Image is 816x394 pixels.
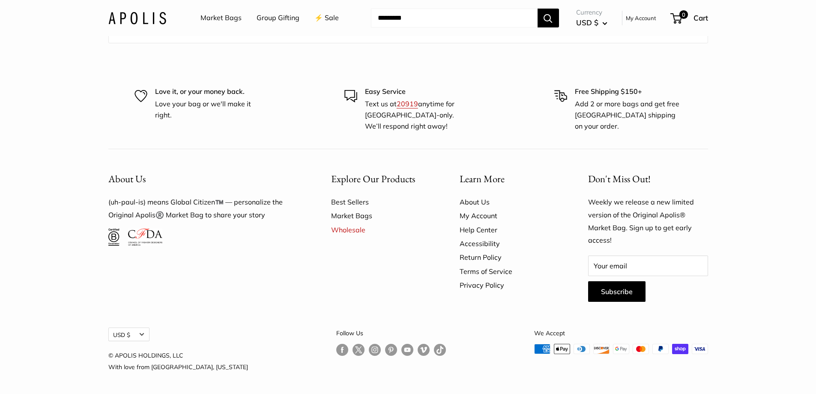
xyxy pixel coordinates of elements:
a: 0 Cart [671,11,708,25]
span: Currency [576,6,607,18]
a: Follow us on Tumblr [434,344,446,356]
span: About Us [108,172,146,185]
button: About Us [108,171,301,187]
a: About Us [460,195,558,209]
a: Follow us on Facebook [336,344,348,356]
button: Search [538,9,559,27]
span: 0 [679,10,687,19]
a: Market Bags [200,12,242,24]
p: (uh-paul-is) means Global Citizen™️ — personalize the Original Apolis®️ Market Bag to share your ... [108,196,301,222]
a: Follow us on YouTube [401,344,413,356]
p: Weekly we release a new limited version of the Original Apolis® Market Bag. Sign up to get early ... [588,196,708,247]
p: Free Shipping $150+ [575,86,682,97]
p: © APOLIS HOLDINGS, LLC With love from [GEOGRAPHIC_DATA], [US_STATE] [108,350,248,372]
button: Subscribe [588,281,646,302]
a: 20919 [397,99,418,108]
a: Market Bags [331,209,430,223]
span: Explore Our Products [331,172,415,185]
a: Best Sellers [331,195,430,209]
a: Terms of Service [460,265,558,278]
a: ⚡️ Sale [314,12,339,24]
p: We Accept [534,328,708,339]
img: Council of Fashion Designers of America Member [128,229,162,246]
button: Explore Our Products [331,171,430,187]
a: Return Policy [460,250,558,264]
button: Learn More [460,171,558,187]
a: Help Center [460,223,558,237]
a: Accessibility [460,237,558,250]
a: My Account [460,209,558,223]
p: Love your bag or we'll make it right. [155,99,262,120]
a: Follow us on Pinterest [385,344,397,356]
p: Follow Us [336,328,446,339]
img: Certified B Corporation [108,229,120,246]
a: Follow us on Twitter [353,344,365,359]
input: Search... [371,9,538,27]
span: USD $ [576,18,598,27]
a: My Account [626,13,656,23]
p: Easy Service [365,86,472,97]
p: Don't Miss Out! [588,171,708,187]
span: Learn More [460,172,505,185]
a: Wholesale [331,223,430,237]
p: Love it, or your money back. [155,86,262,97]
p: Text us at anytime for [GEOGRAPHIC_DATA]-only. We’ll respond right away! [365,99,472,132]
a: Follow us on Vimeo [418,344,430,356]
a: Group Gifting [257,12,299,24]
button: USD $ [108,328,149,341]
p: Add 2 or more bags and get free [GEOGRAPHIC_DATA] shipping on your order. [575,99,682,132]
img: Apolis [108,12,166,24]
button: USD $ [576,16,607,30]
a: Privacy Policy [460,278,558,292]
a: Follow us on Instagram [369,344,381,356]
span: Cart [693,13,708,22]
